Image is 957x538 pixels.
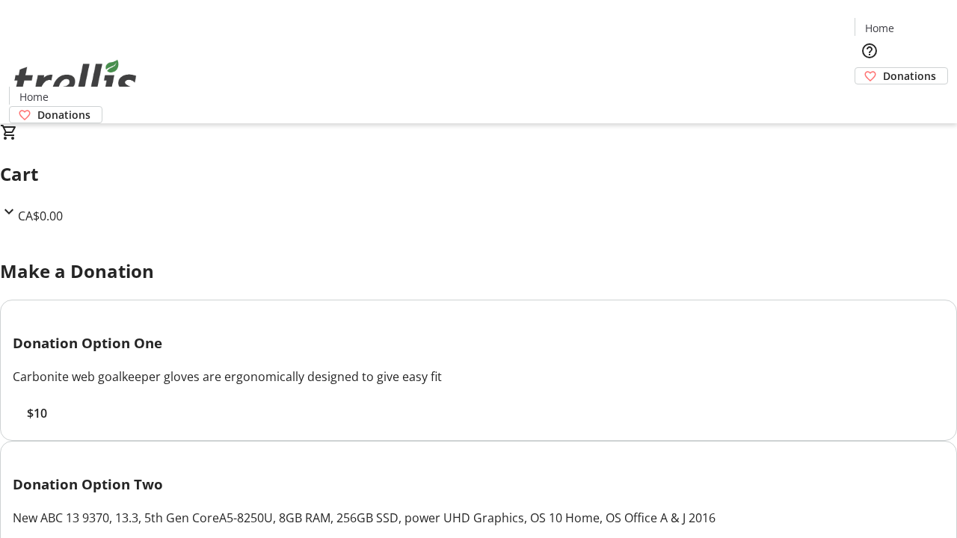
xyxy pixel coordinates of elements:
span: $10 [27,404,47,422]
img: Orient E2E Organization CMEONMH8dm's Logo [9,43,142,118]
button: Help [855,36,884,66]
div: New ABC 13 9370, 13.3, 5th Gen CoreA5-8250U, 8GB RAM, 256GB SSD, power UHD Graphics, OS 10 Home, ... [13,509,944,527]
span: Home [19,89,49,105]
a: Donations [9,106,102,123]
span: CA$0.00 [18,208,63,224]
button: Cart [855,84,884,114]
div: Carbonite web goalkeeper gloves are ergonomically designed to give easy fit [13,368,944,386]
button: $10 [13,404,61,422]
span: Donations [883,68,936,84]
a: Home [855,20,903,36]
a: Donations [855,67,948,84]
span: Home [865,20,894,36]
span: Donations [37,107,90,123]
h3: Donation Option Two [13,474,944,495]
h3: Donation Option One [13,333,944,353]
a: Home [10,89,58,105]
